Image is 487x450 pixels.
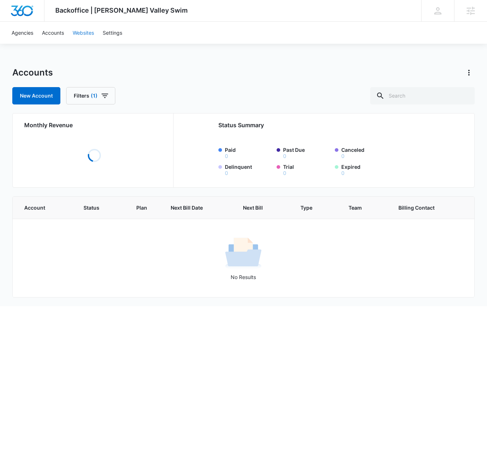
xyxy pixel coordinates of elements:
label: Delinquent [225,163,272,176]
span: Status [84,204,108,211]
a: Settings [98,22,127,44]
h2: Status Summary [218,121,427,129]
button: Actions [463,67,475,78]
a: Agencies [7,22,38,44]
span: Billing Contact [398,204,446,211]
button: Filters(1) [66,87,115,104]
span: Account [24,204,56,211]
span: Backoffice | [PERSON_NAME] Valley Swim [55,7,188,14]
a: New Account [12,87,60,104]
label: Past Due [283,146,330,159]
span: Next Bill Date [171,204,215,211]
p: No Results [13,273,474,281]
h1: Accounts [12,67,53,78]
label: Trial [283,163,330,176]
span: (1) [91,93,98,98]
span: Type [300,204,321,211]
label: Canceled [341,146,389,159]
label: Paid [225,146,272,159]
input: Search [370,87,475,104]
a: Accounts [38,22,68,44]
label: Expired [341,163,389,176]
span: Plan [136,204,153,211]
img: No Results [225,235,261,271]
a: Websites [68,22,98,44]
span: Team [349,204,371,211]
h2: Monthly Revenue [24,121,165,129]
span: Next Bill [243,204,273,211]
